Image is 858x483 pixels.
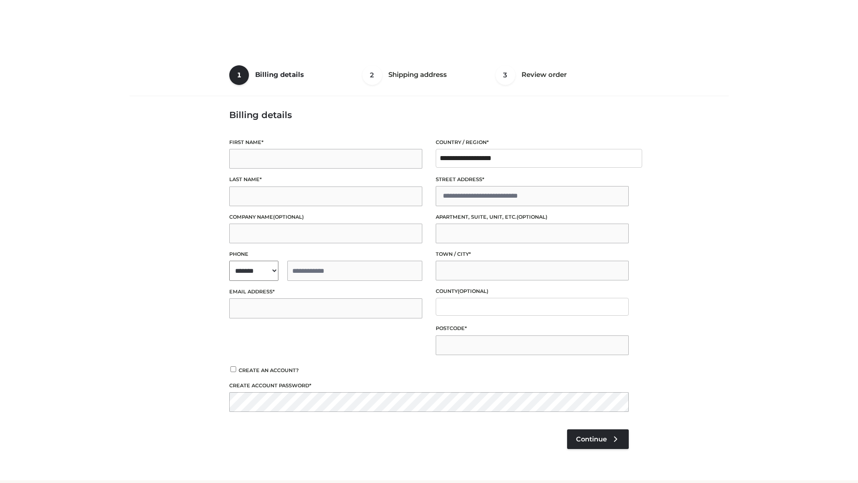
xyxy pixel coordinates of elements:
label: Postcode [436,324,629,333]
label: Create account password [229,381,629,390]
span: Continue [576,435,607,443]
span: 3 [496,65,515,85]
label: Last name [229,175,422,184]
span: Review order [522,70,567,79]
label: Street address [436,175,629,184]
span: 2 [362,65,382,85]
label: Country / Region [436,138,629,147]
label: County [436,287,629,296]
span: Shipping address [388,70,447,79]
label: Phone [229,250,422,258]
span: (optional) [517,214,547,220]
label: First name [229,138,422,147]
span: (optional) [273,214,304,220]
input: Create an account? [229,366,237,372]
h3: Billing details [229,110,629,120]
label: Company name [229,213,422,221]
span: (optional) [458,288,488,294]
span: 1 [229,65,249,85]
label: Apartment, suite, unit, etc. [436,213,629,221]
label: Email address [229,288,422,296]
span: Billing details [255,70,304,79]
a: Continue [567,429,629,449]
label: Town / City [436,250,629,258]
span: Create an account? [239,367,299,373]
